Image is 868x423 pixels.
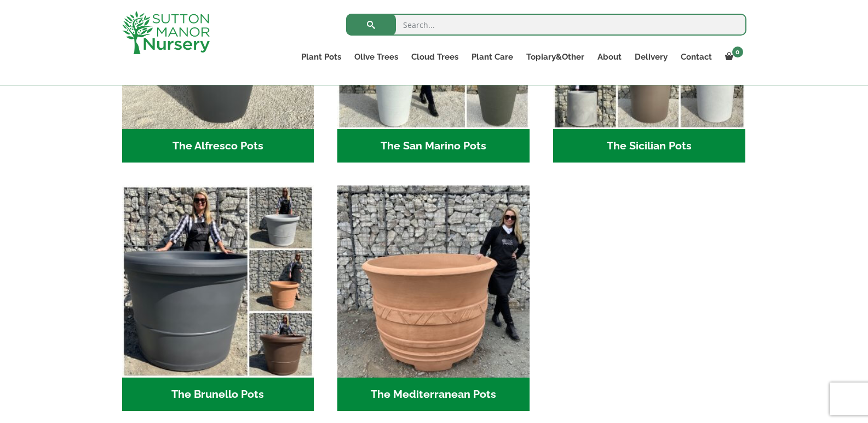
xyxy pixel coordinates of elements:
a: About [591,49,628,65]
img: The Mediterranean Pots [337,186,530,378]
h2: The San Marino Pots [337,129,530,163]
a: Cloud Trees [405,49,465,65]
img: The Brunello Pots [122,186,314,378]
a: Topiary&Other [520,49,591,65]
a: Contact [674,49,718,65]
input: Search... [346,14,746,36]
h2: The Alfresco Pots [122,129,314,163]
a: 0 [718,49,746,65]
h2: The Mediterranean Pots [337,378,530,412]
a: Visit product category The Mediterranean Pots [337,186,530,411]
a: Plant Pots [295,49,348,65]
a: Visit product category The Brunello Pots [122,186,314,411]
a: Plant Care [465,49,520,65]
a: Olive Trees [348,49,405,65]
span: 0 [732,47,743,57]
img: logo [122,11,210,54]
a: Delivery [628,49,674,65]
h2: The Brunello Pots [122,378,314,412]
h2: The Sicilian Pots [553,129,745,163]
